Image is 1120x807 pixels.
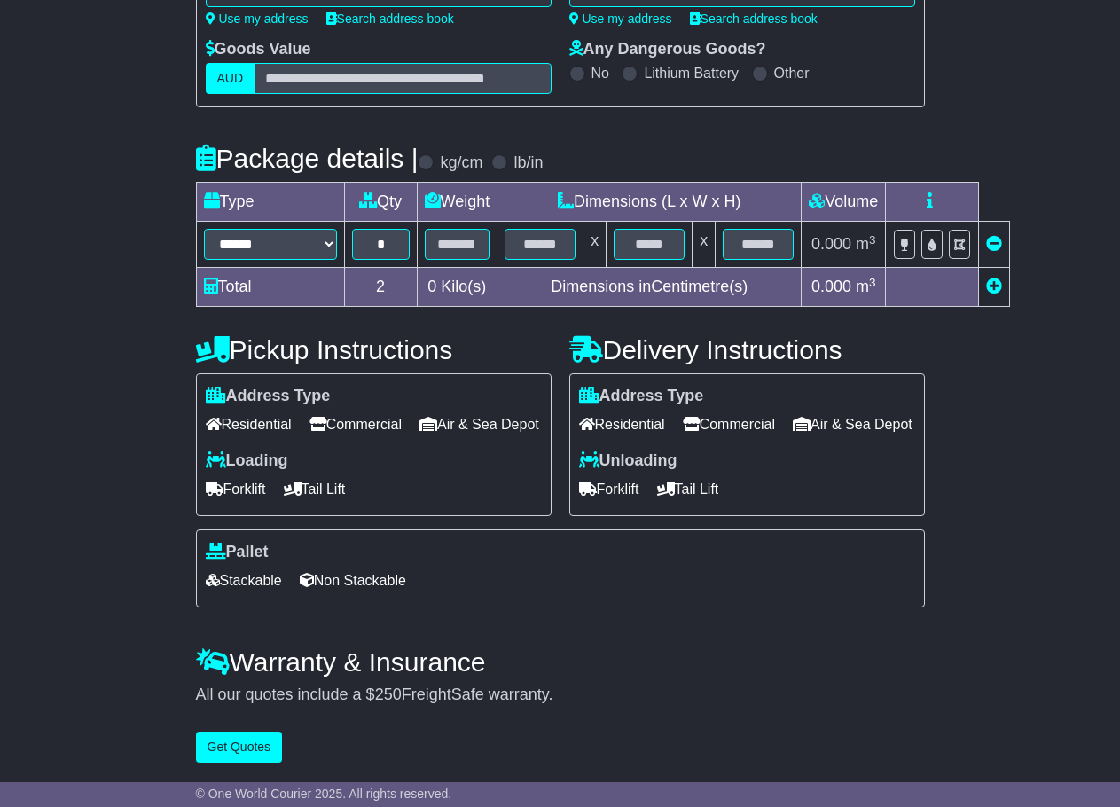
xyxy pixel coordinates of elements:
[206,40,311,59] label: Goods Value
[196,647,925,677] h4: Warranty & Insurance
[802,183,886,222] td: Volume
[427,278,436,295] span: 0
[811,235,851,253] span: 0.000
[569,12,672,26] a: Use my address
[284,475,346,503] span: Tail Lift
[300,567,406,594] span: Non Stackable
[206,475,266,503] span: Forklift
[344,268,417,307] td: 2
[309,411,402,438] span: Commercial
[693,222,716,268] td: x
[856,278,876,295] span: m
[869,276,876,289] sup: 3
[417,268,497,307] td: Kilo(s)
[497,183,802,222] td: Dimensions (L x W x H)
[206,543,269,562] label: Pallet
[644,65,739,82] label: Lithium Battery
[579,475,639,503] span: Forklift
[513,153,543,173] label: lb/in
[419,411,539,438] span: Air & Sea Depot
[856,235,876,253] span: m
[206,63,255,94] label: AUD
[417,183,497,222] td: Weight
[206,411,292,438] span: Residential
[196,144,419,173] h4: Package details |
[569,335,925,364] h4: Delivery Instructions
[206,12,309,26] a: Use my address
[683,411,775,438] span: Commercial
[196,787,452,801] span: © One World Courier 2025. All rights reserved.
[579,451,677,471] label: Unloading
[375,686,402,703] span: 250
[196,268,344,307] td: Total
[206,567,282,594] span: Stackable
[569,40,766,59] label: Any Dangerous Goods?
[657,475,719,503] span: Tail Lift
[196,732,283,763] button: Get Quotes
[196,686,925,705] div: All our quotes include a $ FreightSafe warranty.
[440,153,482,173] label: kg/cm
[869,233,876,247] sup: 3
[497,268,802,307] td: Dimensions in Centimetre(s)
[811,278,851,295] span: 0.000
[583,222,607,268] td: x
[196,335,552,364] h4: Pickup Instructions
[344,183,417,222] td: Qty
[986,235,1002,253] a: Remove this item
[591,65,609,82] label: No
[579,387,704,406] label: Address Type
[206,387,331,406] label: Address Type
[579,411,665,438] span: Residential
[986,278,1002,295] a: Add new item
[774,65,810,82] label: Other
[196,183,344,222] td: Type
[206,451,288,471] label: Loading
[793,411,912,438] span: Air & Sea Depot
[690,12,818,26] a: Search address book
[326,12,454,26] a: Search address book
